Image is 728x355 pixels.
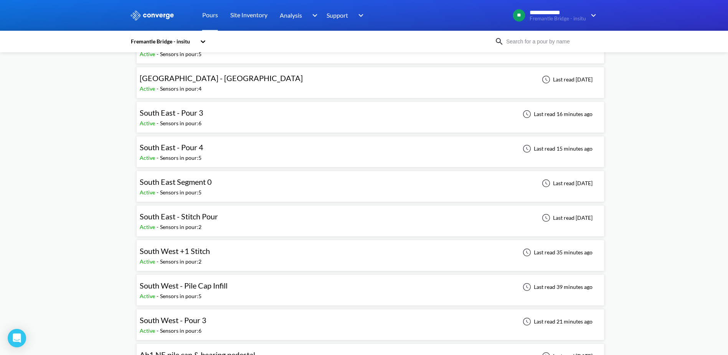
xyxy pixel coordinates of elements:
img: icon-search.svg [495,37,504,46]
span: - [157,327,160,334]
span: Active [140,258,157,265]
img: downArrow.svg [307,11,319,20]
span: Active [140,120,157,126]
div: Last read [DATE] [538,213,595,222]
img: downArrow.svg [353,11,366,20]
span: Active [140,189,157,196]
div: Sensors in pour: 2 [160,257,201,266]
div: Sensors in pour: 5 [160,50,201,58]
span: South East - Pour 3 [140,108,203,117]
span: [GEOGRAPHIC_DATA] - [GEOGRAPHIC_DATA] [140,73,303,83]
div: Sensors in pour: 4 [160,85,201,93]
div: Sensors in pour: 2 [160,223,201,231]
span: - [157,51,160,57]
a: South East - Stitch PourActive-Sensors in pour:2Last read [DATE] [136,214,604,221]
span: South East Segment 0 [140,177,212,186]
span: South West - Pour 3 [140,315,206,325]
span: Fremantle Bridge - insitu [530,16,586,22]
div: Last read [DATE] [538,75,595,84]
a: South East - Pour 4Active-Sensors in pour:5Last read 15 minutes ago [136,145,604,151]
div: Sensors in pour: 6 [160,119,201,128]
span: - [157,258,160,265]
span: Analysis [280,10,302,20]
img: downArrow.svg [586,11,598,20]
div: Sensors in pour: 5 [160,292,201,300]
div: Last read 15 minutes ago [518,144,595,153]
input: Search for a pour by name [504,37,597,46]
div: Last read 16 minutes ago [518,109,595,119]
span: Active [140,224,157,230]
div: Last read [DATE] [538,179,595,188]
span: South West - Pile Cap Infill [140,281,228,290]
img: logo_ewhite.svg [130,10,175,20]
span: - [157,224,160,230]
span: South West +1 Stitch [140,246,210,255]
a: [GEOGRAPHIC_DATA] - [GEOGRAPHIC_DATA]Active-Sensors in pour:4Last read [DATE] [136,76,604,82]
div: Open Intercom Messenger [8,329,26,347]
div: Fremantle Bridge - insitu [130,37,196,46]
a: South East - Pour 3Active-Sensors in pour:6Last read 16 minutes ago [136,110,604,117]
span: Support [327,10,348,20]
a: South West +1 StitchActive-Sensors in pour:2Last read 35 minutes ago [136,249,604,255]
span: - [157,120,160,126]
span: Active [140,85,157,92]
div: Sensors in pour: 5 [160,188,201,197]
span: - [157,154,160,161]
span: Active [140,327,157,334]
span: Active [140,154,157,161]
span: - [157,189,160,196]
a: South East Segment 0Active-Sensors in pour:5Last read [DATE] [136,179,604,186]
div: Last read 39 minutes ago [518,282,595,292]
div: Sensors in pour: 6 [160,327,201,335]
div: Last read 35 minutes ago [518,248,595,257]
a: South West - Pile Cap InfillActive-Sensors in pour:5Last read 39 minutes ago [136,283,604,290]
span: - [157,85,160,92]
span: South East - Stitch Pour [140,212,218,221]
a: South West - Pour 3Active-Sensors in pour:6Last read 21 minutes ago [136,318,604,324]
span: South East - Pour 4 [140,143,203,152]
span: Active [140,293,157,299]
div: Sensors in pour: 5 [160,154,201,162]
div: Last read 21 minutes ago [518,317,595,326]
span: - [157,293,160,299]
span: Active [140,51,157,57]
